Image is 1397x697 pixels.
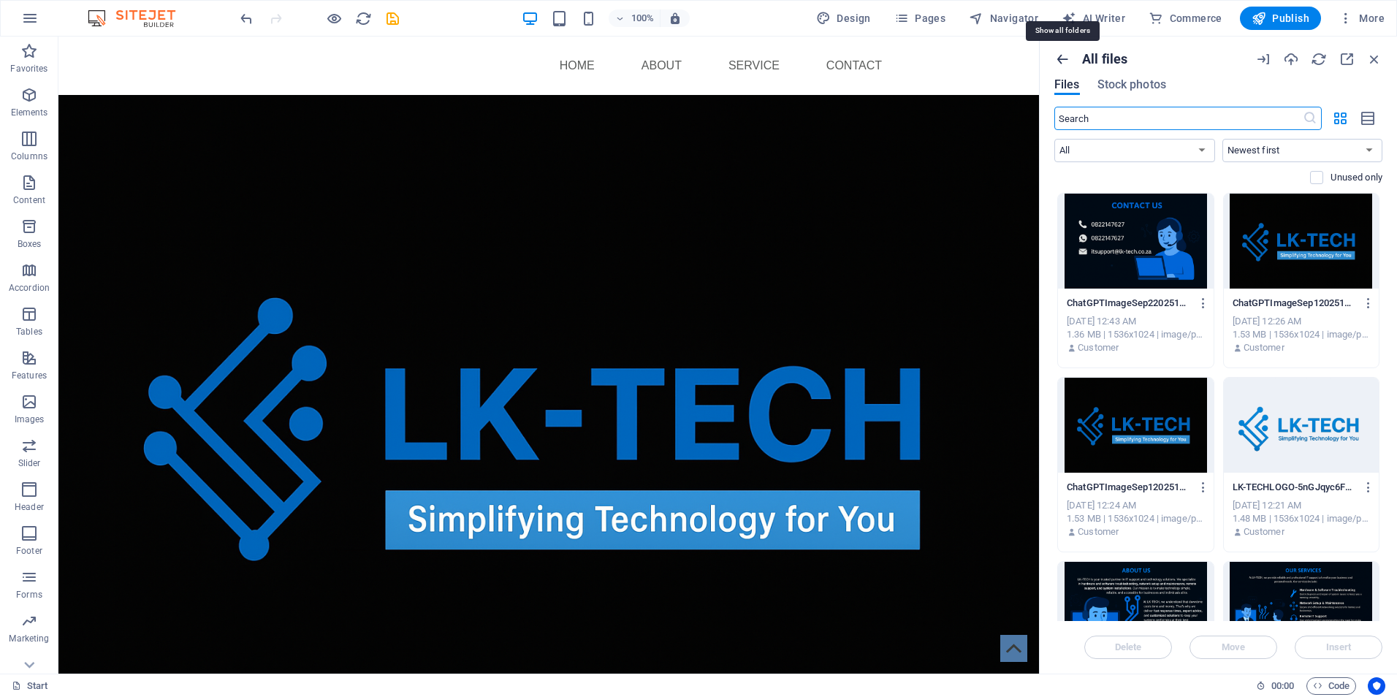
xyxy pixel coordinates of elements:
p: ChatGPTImageSep2202512_38_37AM-FvPD9Z6PmX354zTWC3QNCA.png [1067,297,1191,310]
p: Displays only files that are not in use on the website. Files added during this session can still... [1331,171,1382,184]
span: Design [816,11,871,26]
h6: 100% [631,9,654,27]
div: 1.48 MB | 1536x1024 | image/png [1233,512,1371,525]
button: Click here to leave preview mode and continue editing [325,9,343,27]
p: Customer [1244,525,1284,538]
p: Boxes [18,238,42,250]
span: Stock photos [1097,76,1166,94]
p: Slider [18,457,41,469]
span: : [1282,680,1284,691]
p: All files [1082,51,1127,67]
img: Editor Logo [84,9,194,27]
p: Marketing [9,633,49,644]
div: 1.36 MB | 1536x1024 | image/png [1067,328,1205,341]
div: [DATE] 12:43 AM [1067,315,1205,328]
div: [DATE] 12:24 AM [1067,499,1205,512]
i: Close [1366,51,1382,67]
span: Commerce [1149,11,1222,26]
p: Footer [16,545,42,557]
p: Accordion [9,282,50,294]
i: Save (Ctrl+S) [384,10,401,27]
p: Header [15,501,44,513]
p: Customer [1244,341,1284,354]
p: Elements [11,107,48,118]
button: reload [354,9,372,27]
i: Undo: Change slogan (Ctrl+Z) [238,10,255,27]
span: More [1339,11,1385,26]
h6: Session time [1256,677,1295,695]
p: Customer [1078,525,1119,538]
button: Design [810,7,877,30]
a: Click to cancel selection. Double-click to open Pages [12,677,48,695]
button: save [384,9,401,27]
div: [DATE] 12:26 AM [1233,315,1371,328]
button: Pages [888,7,951,30]
button: More [1333,7,1390,30]
input: Search [1054,107,1303,130]
p: Content [13,194,45,206]
p: ChatGPTImageSep1202511_06_40PM-bAUDVlS_HxzB8QGb3V2smA.png [1067,481,1191,494]
p: Columns [11,151,47,162]
p: LK-TECHLOGO-5nGJqyc6FSaxNY8jZgmQsQ.png [1233,481,1357,494]
span: Files [1054,76,1080,94]
p: Forms [16,589,42,601]
button: 100% [609,9,661,27]
div: Design (Ctrl+Alt+Y) [810,7,877,30]
p: Favorites [10,63,47,75]
p: Features [12,370,47,381]
p: Tables [16,326,42,338]
i: Upload [1283,51,1299,67]
span: 00 00 [1271,677,1294,695]
i: On resize automatically adjust zoom level to fit chosen device. [669,12,682,25]
button: Code [1306,677,1356,695]
button: Publish [1240,7,1321,30]
span: Code [1313,677,1350,695]
div: 1.53 MB | 1536x1024 | image/png [1233,328,1371,341]
span: AI Writer [1062,11,1125,26]
i: URL import [1255,51,1271,67]
p: Images [15,414,45,425]
i: Maximize [1339,51,1355,67]
button: Commerce [1143,7,1228,30]
span: Pages [894,11,945,26]
div: [DATE] 12:21 AM [1233,499,1371,512]
p: ChatGPTImageSep1202511_06_40PM-A72BZJ070u0iocFkpsidTg.png [1233,297,1357,310]
span: Navigator [969,11,1038,26]
button: Usercentrics [1368,677,1385,695]
i: Reload [1311,51,1327,67]
div: 1.53 MB | 1536x1024 | image/png [1067,512,1205,525]
i: Reload page [355,10,372,27]
p: Customer [1078,341,1119,354]
button: Navigator [963,7,1044,30]
button: AI Writer [1056,7,1131,30]
button: undo [237,9,255,27]
span: Publish [1252,11,1309,26]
